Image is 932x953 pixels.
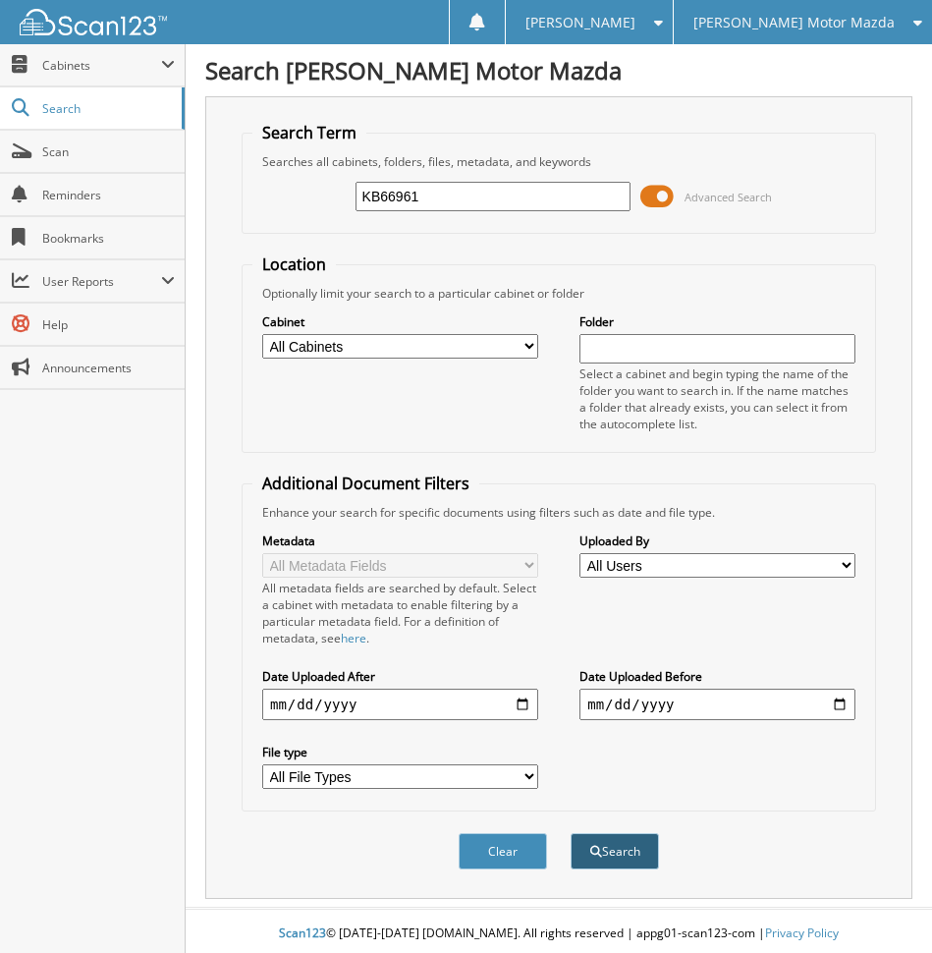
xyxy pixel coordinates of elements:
span: Reminders [42,187,175,203]
label: Date Uploaded Before [579,668,855,685]
a: here [341,630,366,646]
span: [PERSON_NAME] Motor Mazda [693,17,895,28]
span: Scan123 [279,925,326,941]
div: Enhance your search for specific documents using filters such as date and file type. [252,504,865,521]
input: start [262,689,538,720]
div: Select a cabinet and begin typing the name of the folder you want to search in. If the name match... [579,365,855,432]
span: Help [42,316,175,333]
legend: Location [252,253,336,275]
label: File type [262,744,538,760]
button: Search [571,833,659,869]
label: Metadata [262,533,538,549]
label: Uploaded By [579,533,855,549]
span: Bookmarks [42,230,175,247]
span: Scan [42,143,175,160]
img: scan123-logo-white.svg [20,9,167,35]
div: Optionally limit your search to a particular cabinet or folder [252,285,865,302]
span: User Reports [42,273,161,290]
iframe: Chat Widget [834,859,932,953]
div: Searches all cabinets, folders, files, metadata, and keywords [252,153,865,170]
div: All metadata fields are searched by default. Select a cabinet with metadata to enable filtering b... [262,580,538,646]
input: end [579,689,855,720]
span: [PERSON_NAME] [525,17,635,28]
label: Date Uploaded After [262,668,538,685]
span: Announcements [42,360,175,376]
span: Cabinets [42,57,161,74]
span: Advanced Search [685,190,772,204]
button: Clear [459,833,547,869]
label: Cabinet [262,313,538,330]
span: Search [42,100,172,117]
h1: Search [PERSON_NAME] Motor Mazda [205,54,912,86]
label: Folder [579,313,855,330]
a: Privacy Policy [765,925,839,941]
legend: Additional Document Filters [252,473,479,494]
legend: Search Term [252,122,366,143]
